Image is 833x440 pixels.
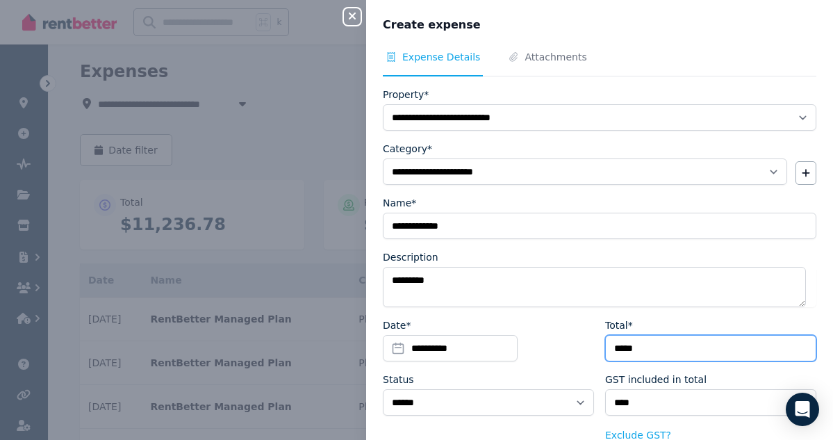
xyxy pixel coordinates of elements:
label: Name* [383,196,416,210]
label: Description [383,250,438,264]
label: Date* [383,318,411,332]
label: Category* [383,142,432,156]
label: Property* [383,88,429,101]
span: Expense Details [402,50,480,64]
label: Status [383,373,414,386]
div: Open Intercom Messenger [786,393,819,426]
span: Create expense [383,17,481,33]
label: Total* [605,318,633,332]
nav: Tabs [383,50,816,76]
span: Attachments [525,50,586,64]
label: GST included in total [605,373,707,386]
